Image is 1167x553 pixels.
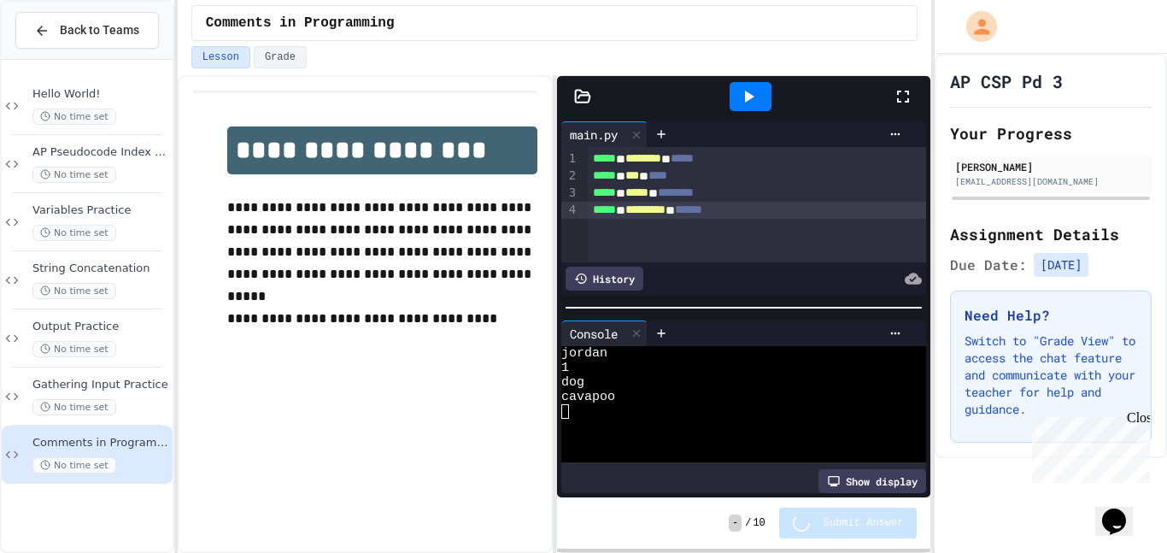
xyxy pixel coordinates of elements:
p: Switch to "Grade View" to access the chat feature and communicate with your teacher for help and ... [965,332,1137,418]
span: Output Practice [32,320,169,334]
span: Hello World! [32,87,169,102]
span: - [729,515,742,532]
span: No time set [32,399,116,415]
span: Back to Teams [60,21,139,39]
span: 10 [753,516,765,530]
span: 1 [561,361,569,375]
div: Chat with us now!Close [7,7,118,109]
span: String Concatenation [32,262,169,276]
span: Comments in Programming [206,13,395,33]
span: dog [561,375,584,390]
span: No time set [32,283,116,299]
div: Console [561,325,626,343]
span: No time set [32,109,116,125]
button: Grade [254,46,307,68]
span: [DATE] [1034,253,1088,277]
button: Lesson [191,46,250,68]
span: Gathering Input Practice [32,378,169,392]
div: [EMAIL_ADDRESS][DOMAIN_NAME] [955,175,1146,188]
span: AP Pseudocode Index Card Assignment [32,145,169,160]
div: 3 [561,185,578,202]
div: [PERSON_NAME] [955,159,1146,174]
span: / [745,516,751,530]
span: cavapoo [561,390,615,404]
iframe: chat widget [1095,485,1150,536]
span: Variables Practice [32,203,169,218]
div: 4 [561,202,578,219]
div: Show display [818,469,926,493]
h2: Assignment Details [950,222,1152,246]
span: No time set [32,225,116,241]
span: Due Date: [950,255,1027,275]
h2: Your Progress [950,121,1152,145]
div: main.py [561,126,626,144]
div: 2 [561,168,578,185]
h3: Need Help? [965,305,1137,326]
span: jordan [561,346,607,361]
div: History [566,267,643,291]
span: No time set [32,341,116,357]
h1: AP CSP Pd 3 [950,69,1063,93]
span: No time set [32,457,116,474]
span: No time set [32,167,116,183]
iframe: chat widget [1025,410,1150,483]
span: Submit Answer [824,516,904,530]
div: My Account [948,7,1001,46]
span: Comments in Programming [32,436,169,450]
div: 1 [561,150,578,168]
